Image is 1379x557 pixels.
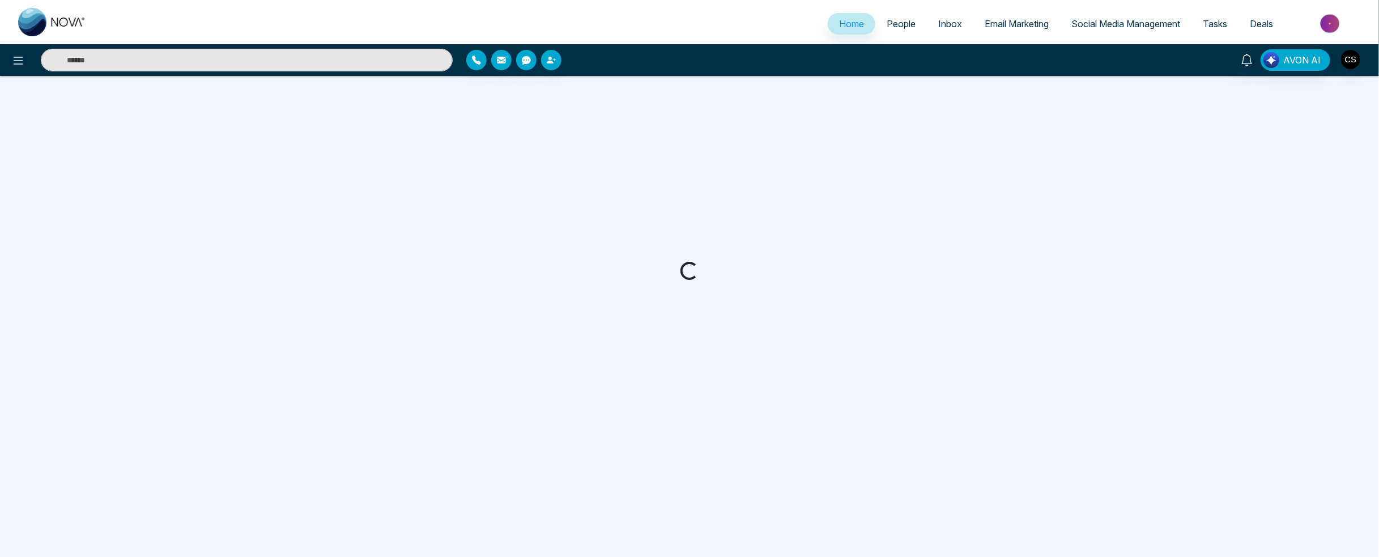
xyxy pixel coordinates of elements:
[1261,49,1330,71] button: AVON AI
[887,18,916,29] span: People
[973,13,1060,35] a: Email Marketing
[1263,52,1279,68] img: Lead Flow
[1203,18,1227,29] span: Tasks
[938,18,962,29] span: Inbox
[18,8,86,36] img: Nova CRM Logo
[1250,18,1273,29] span: Deals
[1290,11,1372,36] img: Market-place.gif
[985,18,1049,29] span: Email Marketing
[1060,13,1191,35] a: Social Media Management
[1341,50,1360,69] img: User Avatar
[1283,53,1321,67] span: AVON AI
[927,13,973,35] a: Inbox
[1071,18,1180,29] span: Social Media Management
[839,18,864,29] span: Home
[875,13,927,35] a: People
[828,13,875,35] a: Home
[1238,13,1284,35] a: Deals
[1191,13,1238,35] a: Tasks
